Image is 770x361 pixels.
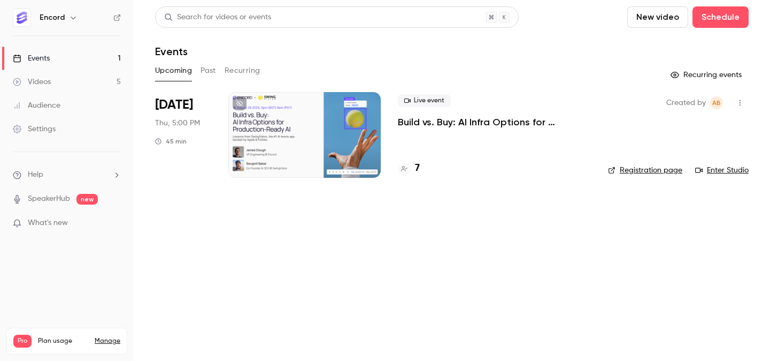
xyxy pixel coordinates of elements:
[13,169,121,180] li: help-dropdown-opener
[155,137,187,146] div: 45 min
[28,169,43,180] span: Help
[13,9,30,26] img: Encord
[398,161,420,176] a: 7
[608,165,682,176] a: Registration page
[155,45,188,58] h1: Events
[398,94,451,107] span: Live event
[76,194,98,205] span: new
[225,62,260,79] button: Recurring
[398,116,591,129] a: Build vs. Buy: AI Infra Options for Production-Ready AI
[415,161,420,176] h4: 7
[95,337,120,345] a: Manage
[666,66,749,84] button: Recurring events
[155,92,211,178] div: Aug 28 Thu, 5:00 PM (Europe/London)
[155,118,200,129] span: Thu, 5:00 PM
[692,6,749,28] button: Schedule
[108,219,121,228] iframe: Noticeable Trigger
[13,53,50,64] div: Events
[712,96,721,109] span: AB
[627,6,688,28] button: New video
[13,100,60,111] div: Audience
[13,124,56,134] div: Settings
[40,12,65,23] h6: Encord
[666,96,706,109] span: Created by
[13,335,32,348] span: Pro
[28,217,68,229] span: What's new
[164,12,271,23] div: Search for videos or events
[38,337,88,345] span: Plan usage
[710,96,723,109] span: Annabel Benjamin
[13,77,51,87] div: Videos
[201,62,216,79] button: Past
[155,62,192,79] button: Upcoming
[28,193,70,205] a: SpeakerHub
[695,165,749,176] a: Enter Studio
[155,96,193,114] span: [DATE]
